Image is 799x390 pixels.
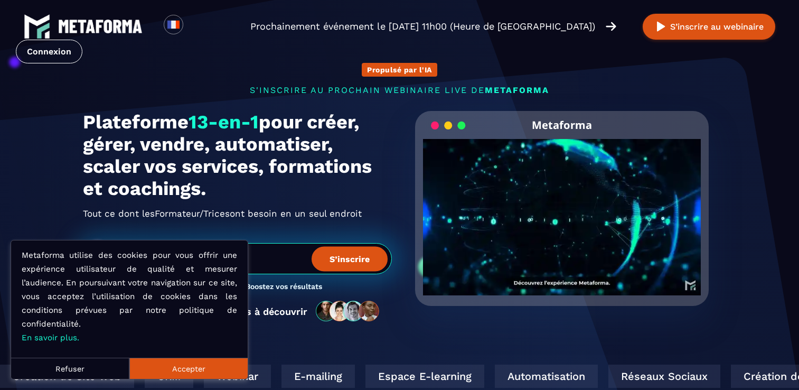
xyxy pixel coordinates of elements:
[601,365,713,388] div: Réseaux Sociaux
[129,358,248,379] button: Accepter
[83,205,392,222] h2: Tout ce dont les ont besoin en un seul endroit
[313,300,383,322] img: community-people
[83,85,717,95] p: s'inscrire au prochain webinaire live de
[654,20,668,33] img: play
[275,365,348,388] div: E-mailing
[250,19,595,34] p: Prochainement événement le [DATE] 11h00 (Heure de [GEOGRAPHIC_DATA])
[167,18,180,31] img: fr
[22,333,79,342] a: En savoir plus.
[183,15,209,38] div: Search for option
[488,365,591,388] div: Automatisation
[532,111,592,139] h2: Metaforma
[485,85,549,95] span: METAFORMA
[24,13,50,40] img: logo
[189,111,259,133] span: 13-en-1
[643,14,775,40] button: S’inscrire au webinaire
[192,20,200,33] input: Search for option
[431,120,466,131] img: loading
[423,139,701,278] video: Your browser does not support the video tag.
[83,111,392,200] h1: Plateforme pour créer, gérer, vendre, automatiser, scaler vos services, formations et coachings.
[606,21,616,32] img: arrow-right
[155,205,230,222] span: Formateur/Trices
[11,358,129,379] button: Refuser
[359,365,477,388] div: Espace E-learning
[197,365,264,388] div: Webinar
[312,246,388,271] button: S’inscrire
[246,282,322,292] h3: Boostez vos résultats
[22,248,237,345] p: Metaforma utilise des cookies pour vous offrir une expérience utilisateur de qualité et mesurer l...
[58,20,143,33] img: logo
[16,40,82,63] a: Connexion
